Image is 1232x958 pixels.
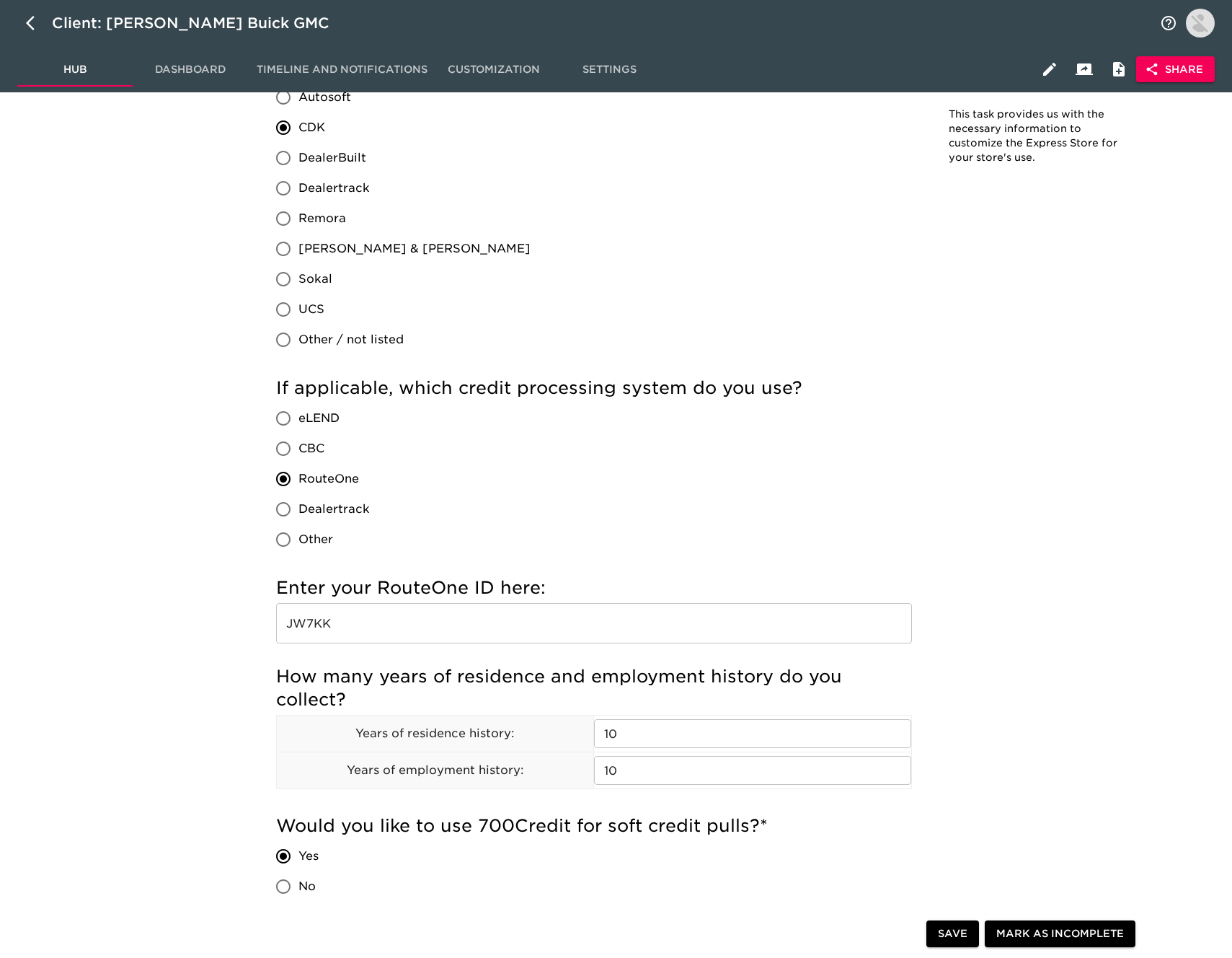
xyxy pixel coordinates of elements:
[1151,6,1186,40] button: notifications
[445,61,543,79] span: Customization
[298,119,325,136] span: CDK
[560,61,658,79] span: Settings
[298,501,370,518] span: Dealertrack
[926,920,979,947] button: Save
[276,377,912,400] h5: If applicable, which credit processing system do you use?
[276,576,912,599] h5: Enter your RouteOne ID here:
[298,848,319,865] span: Yes
[298,440,324,457] span: CBC
[298,240,531,258] span: [PERSON_NAME] & [PERSON_NAME]
[1102,52,1136,87] button: Internal Notes and Comments
[26,61,124,79] span: Hub
[257,61,427,79] span: Timeline and Notifications
[996,925,1124,943] span: Mark as Incomplete
[1186,9,1215,38] img: Profile
[298,531,333,548] span: Other
[949,107,1122,165] p: This task provides us with the necessary information to customize the Express Store for your stor...
[1136,56,1215,83] button: Share
[277,725,594,742] p: Years of residence history:
[298,878,316,895] span: No
[298,180,370,197] span: Dealertrack
[298,271,332,288] span: Sokal
[276,665,912,711] h5: How many years of residence and employment history do you collect?
[298,301,324,318] span: UCS
[938,925,967,943] span: Save
[52,12,350,35] div: Client: [PERSON_NAME] Buick GMC
[298,149,366,167] span: DealerBuilt
[276,814,912,838] h5: Would you like to use 700Credit for soft credit pulls?
[1148,61,1203,79] span: Share
[298,210,346,227] span: Remora
[298,89,351,106] span: Autosoft
[985,920,1135,947] button: Mark as Incomplete
[276,603,912,643] input: Example: 010101
[298,410,340,427] span: eLEND
[298,470,359,488] span: RouteOne
[141,61,239,79] span: Dashboard
[298,331,404,348] span: Other / not listed
[277,762,594,779] p: Years of employment history:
